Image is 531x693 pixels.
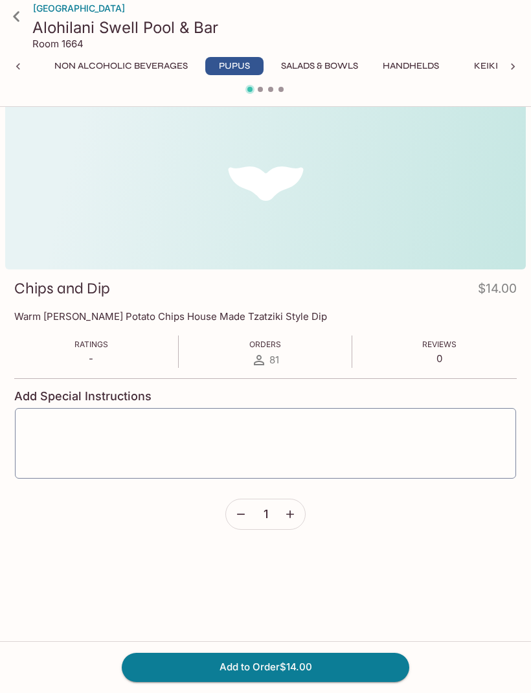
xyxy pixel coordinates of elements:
[269,354,279,366] span: 81
[422,352,457,365] p: 0
[376,57,446,75] button: Handhelds
[74,352,108,365] p: -
[14,389,517,403] h4: Add Special Instructions
[74,339,108,349] span: Ratings
[274,57,365,75] button: Salads & Bowls
[249,339,281,349] span: Orders
[478,278,517,304] h4: $14.00
[5,98,526,269] div: Chips and Dip
[32,38,84,50] p: Room 1664
[122,653,409,681] button: Add to Order$14.00
[422,339,457,349] span: Reviews
[14,310,517,323] p: Warm [PERSON_NAME] Potato Chips House Made Tzatziki Style Dip
[32,17,521,38] h3: Alohilani Swell Pool & Bar
[264,507,268,521] span: 1
[205,57,264,75] button: Pupus
[47,57,195,75] button: Non Alcoholic Beverages
[457,57,515,75] button: Keiki
[14,278,110,299] h3: Chips and Dip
